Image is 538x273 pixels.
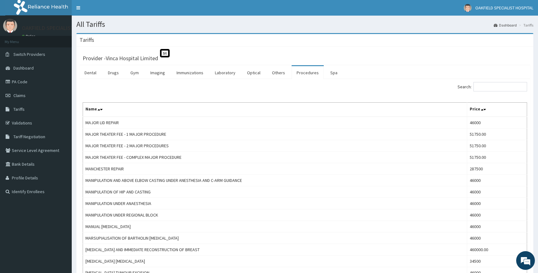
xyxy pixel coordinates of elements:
[467,117,527,129] td: 46000
[467,244,527,256] td: 460000.00
[467,175,527,186] td: 46000
[103,66,124,79] a: Drugs
[83,129,467,140] td: MAJOR THEATER FEE - 1 MAJOR PROCEDURE
[267,66,290,79] a: Others
[83,56,158,61] h3: Provider - Vinca Hospital Limited
[464,4,472,12] img: User Image
[76,20,533,28] h1: All Tariffs
[467,198,527,209] td: 46000
[467,232,527,244] td: 46000
[172,66,208,79] a: Immunizations
[13,106,25,112] span: Tariffs
[517,22,533,28] li: Tariffs
[22,34,37,38] a: Online
[80,37,94,43] h3: Tariffs
[242,66,265,79] a: Optical
[467,129,527,140] td: 51750.00
[473,82,527,91] input: Search:
[145,66,170,79] a: Imaging
[13,51,45,57] span: Switch Providers
[83,175,467,186] td: MANIPULATION AND ABOVE ELBOW CASTING UNDER ANESTHESIA AND C-ARM GUIDANCE
[467,221,527,232] td: 46000
[467,256,527,267] td: 34500
[83,221,467,232] td: MANUAL [MEDICAL_DATA]
[13,134,45,139] span: Tariff Negotiation
[13,65,34,71] span: Dashboard
[83,117,467,129] td: MAJOR LID REPAIR
[467,186,527,198] td: 46000
[22,25,100,31] p: OAKFIELD SPECIALIST HOSPITAL
[467,140,527,152] td: 51750.00
[13,93,26,98] span: Claims
[467,103,527,117] th: Price
[125,66,144,79] a: Gym
[210,66,240,79] a: Laboratory
[83,103,467,117] th: Name
[83,186,467,198] td: MANIPULATION OF HIP AND CASTING
[83,244,467,256] td: [MEDICAL_DATA] AND IMMEDIATE RECONSTRUCTION OF BREAST
[458,82,527,91] label: Search:
[467,163,527,175] td: 287500
[83,163,467,175] td: MANCHESTER REPAIR
[83,232,467,244] td: MARSUPIALISATION OF BARTHOLIN [MEDICAL_DATA]
[467,209,527,221] td: 46000
[80,66,101,79] a: Dental
[83,140,467,152] td: MAJOR THEATER FEE - 2 MAJOR PROCEDURES
[83,256,467,267] td: [MEDICAL_DATA] [MEDICAL_DATA]
[292,66,324,79] a: Procedures
[3,19,17,33] img: User Image
[83,198,467,209] td: MANIPULATION UNDER ANAESTHESIA
[467,152,527,163] td: 51750.00
[325,66,342,79] a: Spa
[475,5,533,11] span: OAKFIELD SPECIALIST HOSPITAL
[83,152,467,163] td: MAJOR THEATER FEE - COMPLEX MAJOR PROCEDURE
[83,209,467,221] td: MANIPULATION UNDER REGIONAL BLOCK
[494,22,517,28] a: Dashboard
[160,49,170,57] span: St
